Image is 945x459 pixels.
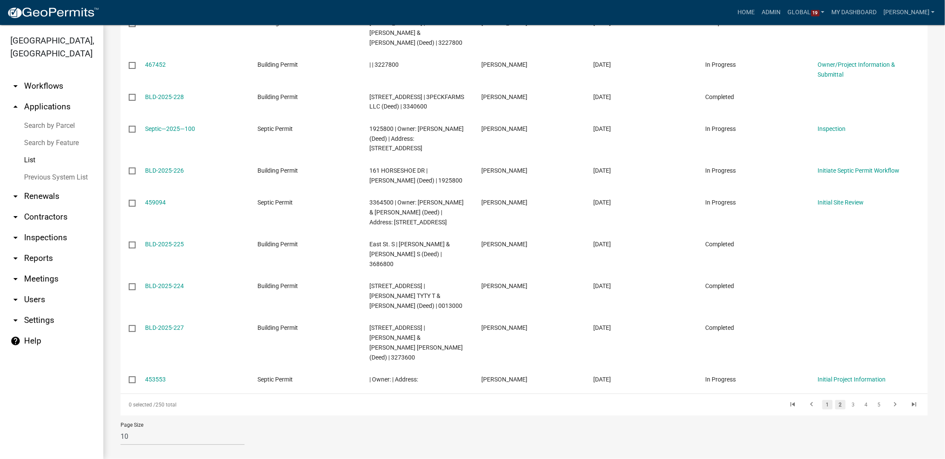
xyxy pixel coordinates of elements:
[706,282,734,289] span: Completed
[146,167,184,174] a: BLD-2025-226
[822,400,833,409] a: 1
[369,199,464,226] span: 3364500 | Owner: STROHBEHN ROBERT D & STROHBEHN TERESA D (Deed) | Address: 3314 V18 RD
[594,125,611,132] span: 08/07/2025
[706,125,736,132] span: In Progress
[818,199,864,206] a: Initial Site Review
[369,167,462,184] span: 161 HORSESHOE DR | FRELAND CHRISTINA (Deed) | 1925800
[257,93,298,100] span: Building Permit
[818,167,899,174] a: Initiate Septic Permit Workflow
[818,376,886,383] a: Initial Project Information
[257,376,293,383] span: Septic Permit
[860,397,873,412] li: page 4
[874,400,884,409] a: 5
[887,400,903,409] a: go to next page
[818,125,846,132] a: Inspection
[146,241,184,248] a: BLD-2025-225
[257,125,293,132] span: Septic Permit
[594,61,611,68] span: 08/21/2025
[861,400,871,409] a: 4
[257,199,293,206] span: Septic Permit
[706,376,736,383] span: In Progress
[146,282,184,289] a: BLD-2025-224
[828,4,880,21] a: My Dashboard
[10,81,21,91] i: arrow_drop_down
[481,167,527,174] span: J.D. Griffith
[481,199,527,206] span: Robert Strohbehn
[10,191,21,202] i: arrow_drop_down
[481,61,527,68] span: Douglas Ernsperger
[257,241,298,248] span: Building Permit
[369,241,450,267] span: East St. S | ASBERRY JOSHUA B & ASBERRY BAILEY S (Deed) | 3686800
[10,253,21,264] i: arrow_drop_down
[369,282,462,309] span: 4069 160TH ST | SAMPSON TYTY T & SAMPSON BRIAN (Deed) | 0013000
[873,397,886,412] li: page 5
[706,167,736,174] span: In Progress
[594,199,611,206] span: 08/04/2025
[146,125,195,132] a: Septic—2025—100
[369,61,399,68] span: | | 3227800
[146,324,184,331] a: BLD-2025-227
[481,125,527,132] span: J.D. Griffith
[803,400,820,409] a: go to previous page
[481,93,527,100] span: Ariel Stouder
[10,233,21,243] i: arrow_drop_down
[784,4,828,21] a: Global19
[594,376,611,383] span: 07/22/2025
[784,400,801,409] a: go to first page
[880,4,938,21] a: [PERSON_NAME]
[257,61,298,68] span: Building Permit
[759,4,784,21] a: Admin
[821,397,834,412] li: page 1
[594,282,611,289] span: 07/30/2025
[835,400,846,409] a: 2
[10,212,21,222] i: arrow_drop_down
[129,402,155,408] span: 0 selected /
[734,4,759,21] a: Home
[706,61,736,68] span: In Progress
[706,241,734,248] span: Completed
[369,324,463,360] span: 290 W WOODLAND RD | AHRENS WILLIAM W & AHRENS ELANDA JANE (Deed) | 3273600
[594,324,611,331] span: 07/30/2025
[369,125,464,152] span: 1925800 | Owner: FRELAND CHRISTINA (Deed) | Address: 161 HORSESHOE DR
[257,167,298,174] span: Building Permit
[834,397,847,412] li: page 2
[594,167,611,174] span: 08/07/2025
[369,93,464,110] span: 1348 484th Ave. | 3PECKFARMS LLC (Deed) | 3340600
[10,274,21,284] i: arrow_drop_down
[847,397,860,412] li: page 3
[906,400,922,409] a: go to last page
[706,93,734,100] span: Completed
[369,376,418,383] span: | Owner: | Address:
[481,282,527,289] span: J.D. Griffith
[706,199,736,206] span: In Progress
[10,295,21,305] i: arrow_drop_down
[481,376,527,383] span: J.D. Griffith
[481,324,527,331] span: WILLIAM DEAN AHRENS
[257,282,298,289] span: Building Permit
[706,324,734,331] span: Completed
[594,241,611,248] span: 07/31/2025
[146,376,166,383] a: 453553
[257,324,298,331] span: Building Permit
[146,61,166,68] a: 467452
[811,10,820,17] span: 19
[818,61,895,78] a: Owner/Project Information & Submittal
[481,241,527,248] span: J.D. Griffith
[146,199,166,206] a: 459094
[10,102,21,112] i: arrow_drop_up
[848,400,858,409] a: 3
[369,19,462,46] span: 3616 HWY 146 | ERNSPERGER DOUGLAS & ERNSPERGER MARION (Deed) | 3227800
[121,394,440,416] div: 250 total
[594,93,611,100] span: 08/18/2025
[146,93,184,100] a: BLD-2025-228
[10,336,21,346] i: help
[10,315,21,326] i: arrow_drop_down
